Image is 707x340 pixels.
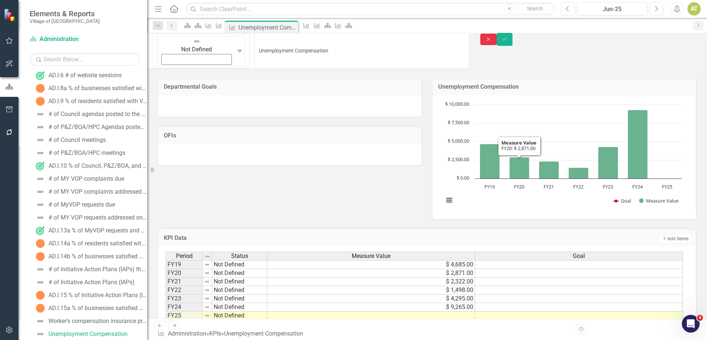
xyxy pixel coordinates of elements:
a: # of Initiative Action Plans (IAPs) that are on schedule [34,263,147,275]
a: AD.I.15 % of Initiative Action Plans (IAPs) that are on schedule [34,289,147,301]
div: AD.I.9 % of residents satisfied with Village efforts to keep residents informed on local issues [48,98,147,105]
path: FY19, 4,685. Measure Value. [480,144,500,178]
small: Village of [GEOGRAPHIC_DATA] [30,18,100,24]
input: This field is required [254,33,469,69]
img: 8DAGhfEEPCf229AAAAAElFTkSuQmCC [204,262,210,268]
div: AD.I.8a % of businesses satisfied with VOP efforts to communicate with businesses [48,85,147,92]
img: 8DAGhfEEPCf229AAAAAElFTkSuQmCC [204,270,210,276]
img: Not Defined [36,278,45,287]
a: Administration [168,330,206,337]
button: Add Series [660,235,690,242]
td: Not Defined [212,312,267,320]
a: # of MY VOP complaints due [34,173,124,185]
img: Not Defined [36,265,45,274]
a: AD.I.6 # of website sessions [34,69,122,81]
td: FY25 [166,312,203,320]
text: FY24 [632,183,643,190]
div: # of MyVOP requests due [48,201,115,208]
img: 8DAGhfEEPCf229AAAAAElFTkSuQmCC [204,279,210,285]
text: $ 7,500.00 [448,119,469,126]
a: AD.I.10 % of Council, P&Z/BOA, and HPC agendas posted to the Village website 5 days in advance of... [34,160,147,172]
img: Not Defined [36,136,45,144]
td: $ 4,685.00 [267,260,475,269]
a: # of P&Z/BOA/HPC Agendas posted to Village website 5 days in advance of meetings [34,121,147,133]
img: No Information [36,252,45,261]
td: Not Defined [212,295,267,303]
button: Search [517,4,554,14]
td: $ 1,498.00 [267,286,475,295]
img: Not Defined [36,123,45,132]
span: Goal [573,253,585,259]
td: $ 2,322.00 [267,278,475,286]
td: FY19 [166,260,203,269]
div: AD.I.6 # of website sessions [48,72,122,79]
h3: KPI Data [164,235,390,241]
text: FY21 [544,183,554,190]
button: Show Measure Value [639,197,679,204]
input: Search Below... [30,53,140,66]
img: 8DAGhfEEPCf229AAAAAElFTkSuQmCC [204,313,210,319]
div: AD.I.14a % of residents satisfied with the quality of life [48,240,147,247]
text: $ 2,500.00 [448,156,469,163]
text: FY23 [603,183,613,190]
img: Not Defined [36,187,45,196]
a: # of Initiative Action Plans (IAPs) [34,276,135,288]
img: Not Defined [36,149,45,157]
div: Unemployment Compensation [224,330,303,337]
span: Search [527,6,543,11]
div: # of P&Z/BOA/HPC Agendas posted to Village website 5 days in advance of meetings [48,124,147,130]
span: Measure Value [352,253,390,259]
td: FY21 [166,278,203,286]
td: $ 4,295.00 [267,295,475,303]
h3: Departmental Goals [164,84,416,90]
a: AD.I.8a % of businesses satisfied with VOP efforts to communicate with businesses [34,82,147,94]
span: Status [231,253,248,259]
div: Unemployment Compensation [48,331,128,337]
div: # of Council agendas posted to the Village website 5 days in advance of meetings [48,111,147,118]
iframe: Intercom live chat [682,315,700,333]
img: ClearPoint Strategy [3,8,17,22]
img: Not Defined [36,200,45,209]
img: No Information [36,84,45,93]
a: AD.I.13a % of MyVOP requests and complaints addressed on time [34,225,147,237]
td: Not Defined [212,303,267,312]
td: Not Defined [212,286,267,295]
img: On Target [36,161,45,170]
td: FY22 [166,286,203,295]
a: # of MY VOP requests addressed on time [34,212,147,224]
text: $ 5,000.00 [448,137,469,144]
button: Show Goal [613,197,631,204]
div: # of MY VOP requests addressed on time [48,214,147,221]
path: FY23, 4,295. Measure Value. [598,147,618,178]
td: Not Defined [212,269,267,278]
img: On Target [36,226,45,235]
div: # of Initiative Action Plans (IAPs) [48,279,135,286]
td: $ 9,265.00 [267,303,475,312]
a: # of Council agendas posted to the Village website 5 days in advance of meetings [34,108,147,120]
a: AD.I.14a % of residents satisfied with the quality of life [34,238,147,249]
img: 8DAGhfEEPCf229AAAAAElFTkSuQmCC [204,304,210,310]
h3: Unemployment Compensation [438,84,690,90]
span: Period [176,253,193,259]
a: # of Council meetings [34,134,106,146]
button: Jun-25 [577,2,647,16]
td: FY23 [166,295,203,303]
td: FY24 [166,303,203,312]
text: FY25 [662,183,672,190]
span: Elements & Reports [30,9,100,18]
text: $ 10,000.00 [445,101,469,107]
text: FY22 [573,183,583,190]
path: FY24, 9,265. Measure Value. [628,110,648,178]
div: Unemployment Compensation [239,23,297,32]
path: FY20, 2,871. Measure Value. [510,157,530,178]
input: Search ClearPoint... [186,3,555,16]
div: Chart. Highcharts interactive chart. [440,101,689,212]
img: 8DAGhfEEPCf229AAAAAElFTkSuQmCC [204,287,210,293]
img: 8DAGhfEEPCf229AAAAAElFTkSuQmCC [204,254,210,259]
img: 8DAGhfEEPCf229AAAAAElFTkSuQmCC [204,296,210,302]
div: AD.I.10 % of Council, P&Z/BOA, and HPC agendas posted to the Village website 5 days in advance of... [48,163,147,169]
a: Worker's compensation insurance premiums [34,315,147,327]
img: No Information [36,97,45,106]
td: Not Defined [212,278,267,286]
a: Administration [30,35,122,44]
